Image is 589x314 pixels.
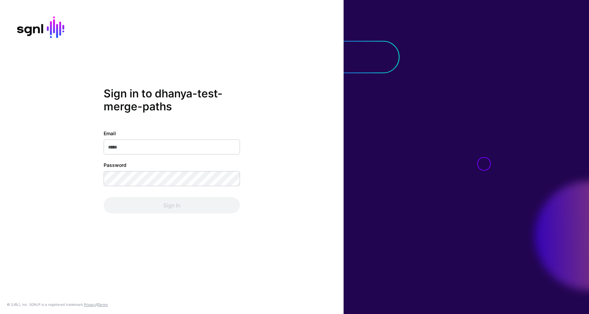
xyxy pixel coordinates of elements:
[104,129,116,137] label: Email
[7,302,108,307] div: © [URL], Inc. SGNL® is a registered trademark. &
[84,302,96,307] a: Privacy
[104,87,240,113] h2: Sign in to dhanya-test-merge-paths
[98,302,108,307] a: Terms
[104,161,126,168] label: Password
